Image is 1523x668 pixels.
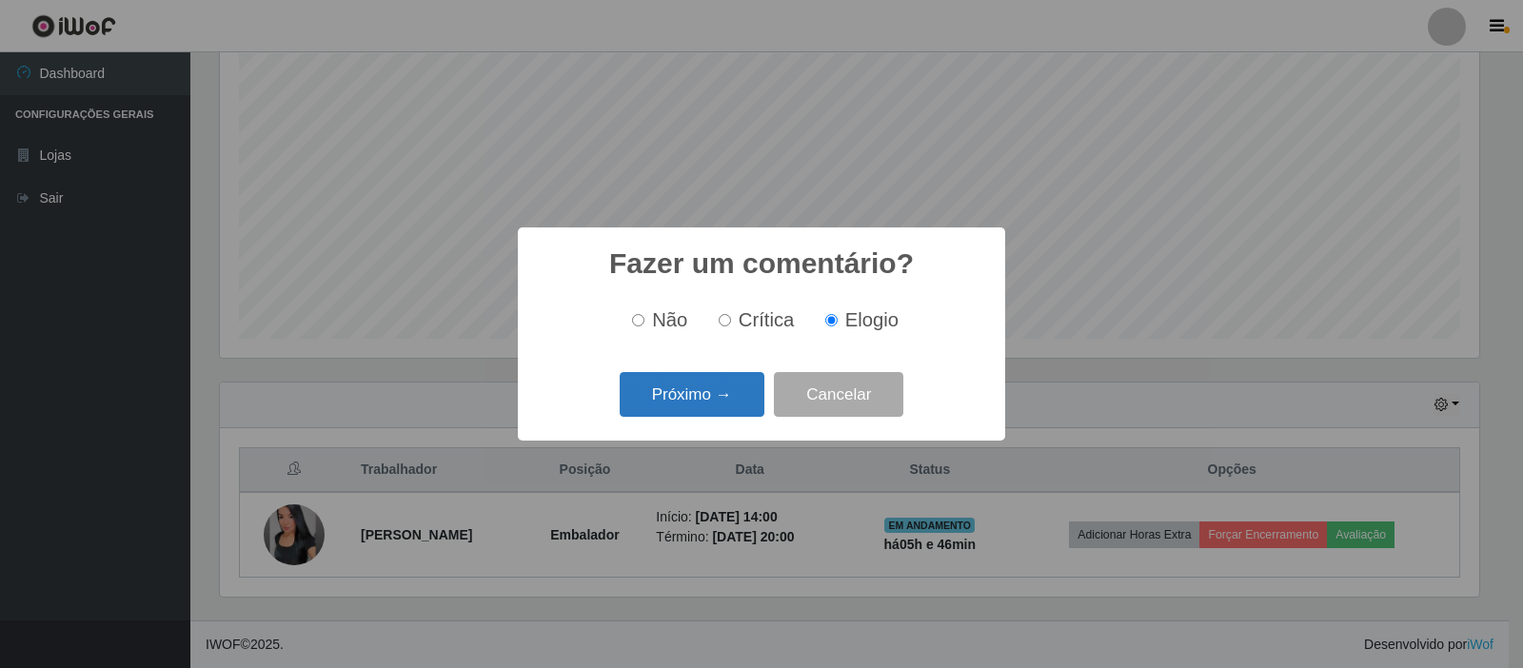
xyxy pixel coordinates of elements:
[609,246,914,281] h2: Fazer um comentário?
[719,314,731,326] input: Crítica
[845,309,899,330] span: Elogio
[620,372,764,417] button: Próximo →
[739,309,795,330] span: Crítica
[774,372,903,417] button: Cancelar
[652,309,687,330] span: Não
[632,314,644,326] input: Não
[825,314,838,326] input: Elogio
